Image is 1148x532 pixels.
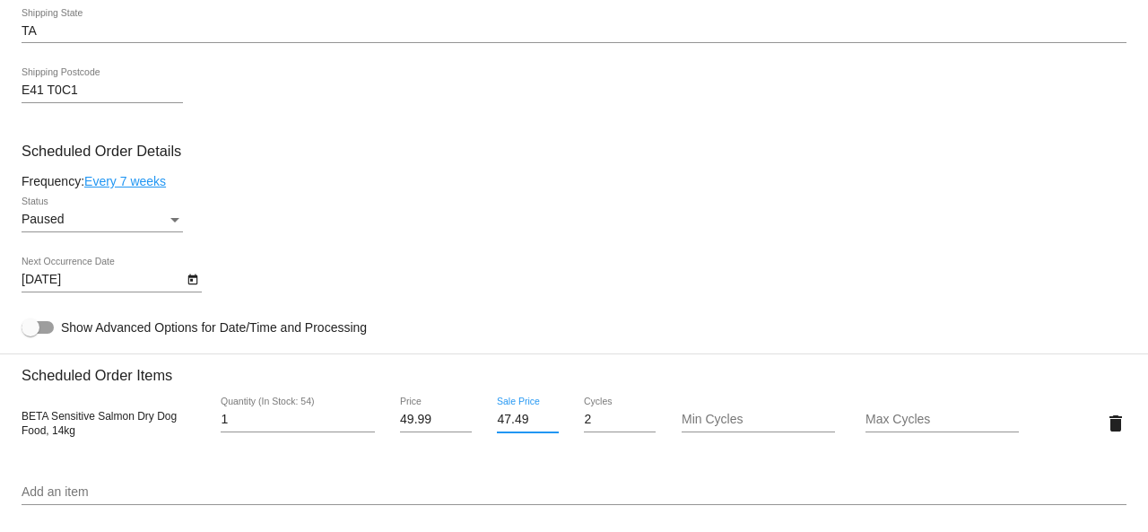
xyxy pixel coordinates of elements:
input: Shipping State [22,24,1126,39]
h3: Scheduled Order Details [22,143,1126,160]
input: Quantity (In Stock: 54) [221,413,374,427]
a: Every 7 weeks [84,174,166,188]
input: Next Occurrence Date [22,273,183,287]
input: Price [400,413,472,427]
input: Sale Price [497,413,558,427]
span: Show Advanced Options for Date/Time and Processing [61,318,367,336]
input: Max Cycles [865,413,1019,427]
h3: Scheduled Order Items [22,353,1126,384]
input: Add an item [22,485,1126,500]
span: BETA Sensitive Salmon Dry Dog Food, 14kg [22,410,177,437]
input: Shipping Postcode [22,83,183,98]
input: Min Cycles [682,413,835,427]
input: Cycles [584,413,656,427]
span: Paused [22,212,64,226]
div: Frequency: [22,174,1126,188]
button: Open calendar [183,269,202,288]
mat-icon: delete [1105,413,1126,434]
mat-select: Status [22,213,183,227]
